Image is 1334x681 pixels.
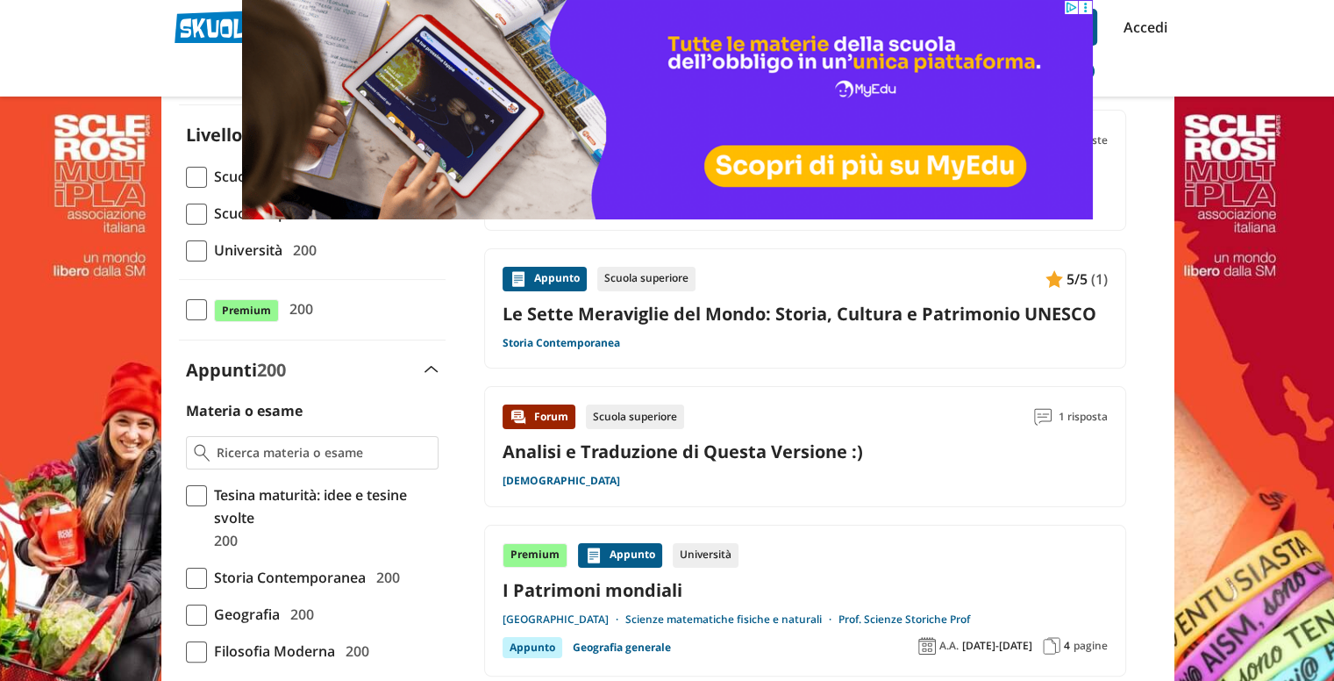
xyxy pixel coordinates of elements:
[503,543,567,568] div: Premium
[510,408,527,426] img: Forum contenuto
[186,123,242,147] label: Livello
[962,639,1032,653] span: [DATE]-[DATE]
[207,603,280,626] span: Geografia
[1045,270,1063,288] img: Appunti contenuto
[1064,639,1070,653] span: 4
[503,302,1108,326] a: Le Sette Meraviglie del Mondo: Storia, Cultura e Patrimonio UNESCO
[207,239,282,262] span: Università
[186,401,303,420] label: Materia o esame
[186,358,286,382] label: Appunti
[194,444,210,462] img: Ricerca materia o esame
[214,299,279,322] span: Premium
[283,603,314,626] span: 200
[1043,637,1060,655] img: Pagine
[207,640,335,663] span: Filosofia Moderna
[586,405,684,429] div: Scuola superiore
[369,566,400,589] span: 200
[578,543,662,568] div: Appunto
[503,267,587,291] div: Appunto
[339,640,369,663] span: 200
[510,270,527,288] img: Appunti contenuto
[585,547,603,564] img: Appunti contenuto
[207,566,366,589] span: Storia Contemporanea
[838,613,970,627] a: Prof. Scienze Storiche Prof
[503,440,863,463] a: Analisi e Traduzione di Questa Versione :)
[503,578,1108,602] a: I Patrimoni mondiali
[503,336,620,350] a: Storia Contemporanea
[1124,9,1160,46] a: Accedi
[625,613,838,627] a: Scienze matematiche fisiche e naturali
[1074,639,1108,653] span: pagine
[217,444,430,462] input: Ricerca materia o esame
[257,358,286,382] span: 200
[503,613,625,627] a: [GEOGRAPHIC_DATA]
[918,637,936,655] img: Anno accademico
[503,405,575,429] div: Forum
[1091,268,1108,290] span: (1)
[1059,405,1108,429] span: 1 risposta
[282,297,313,320] span: 200
[597,267,696,291] div: Scuola superiore
[503,637,562,658] div: Appunto
[673,543,738,568] div: Università
[207,484,439,529] span: Tesina maturità: idee e tesine svolte
[207,529,238,552] span: 200
[503,474,620,488] a: [DEMOGRAPHIC_DATA]
[939,639,959,653] span: A.A.
[207,165,303,188] span: Scuola Media
[1034,408,1052,426] img: Commenti lettura
[1066,268,1088,290] span: 5/5
[207,202,327,225] span: Scuola Superiore
[424,366,439,373] img: Apri e chiudi sezione
[573,637,671,658] a: Geografia generale
[286,239,317,262] span: 200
